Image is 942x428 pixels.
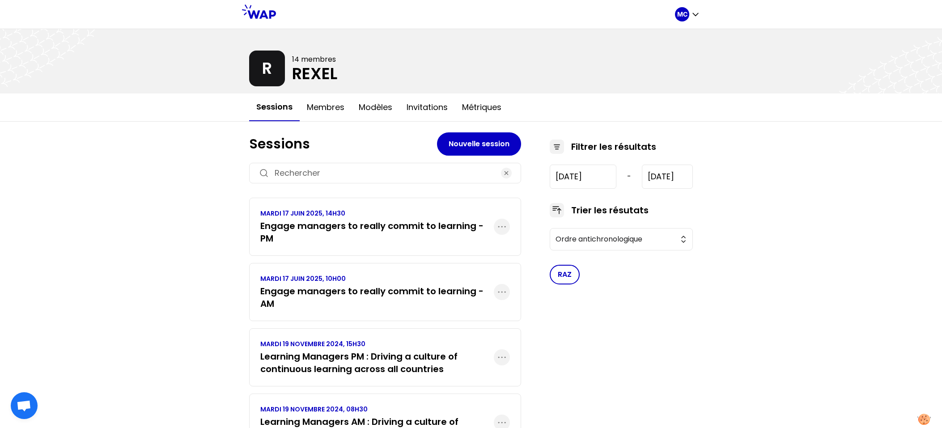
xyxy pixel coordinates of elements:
[260,274,494,283] p: MARDI 17 JUIN 2025, 10H00
[550,228,693,250] button: Ordre antichronologique
[260,339,494,375] a: MARDI 19 NOVEMBRE 2024, 15H30Learning Managers PM : Driving a culture of continuous learning acro...
[260,339,494,348] p: MARDI 19 NOVEMBRE 2024, 15H30
[300,94,352,121] button: Membres
[260,209,494,218] p: MARDI 17 JUIN 2025, 14H30
[260,350,494,375] h3: Learning Managers PM : Driving a culture of continuous learning across all countries
[352,94,399,121] button: Modèles
[275,167,496,179] input: Rechercher
[571,204,649,216] h3: Trier les résutats
[260,285,494,310] h3: Engage managers to really commit to learning - AM
[260,220,494,245] h3: Engage managers to really commit to learning - PM
[627,171,631,182] span: -
[455,94,509,121] button: Métriques
[249,93,300,121] button: Sessions
[556,234,675,245] span: Ordre antichronologique
[260,405,494,414] p: MARDI 19 NOVEMBRE 2024, 08H30
[642,165,693,189] input: YYYY-M-D
[399,94,455,121] button: Invitations
[550,265,580,284] button: RAZ
[260,274,494,310] a: MARDI 17 JUIN 2025, 10H00Engage managers to really commit to learning - AM
[677,10,687,19] p: MC
[675,7,700,21] button: MC
[11,392,38,419] div: Ouvrir le chat
[249,136,437,152] h1: Sessions
[437,132,521,156] button: Nouvelle session
[571,140,656,153] h3: Filtrer les résultats
[550,165,616,189] input: YYYY-M-D
[260,209,494,245] a: MARDI 17 JUIN 2025, 14H30Engage managers to really commit to learning - PM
